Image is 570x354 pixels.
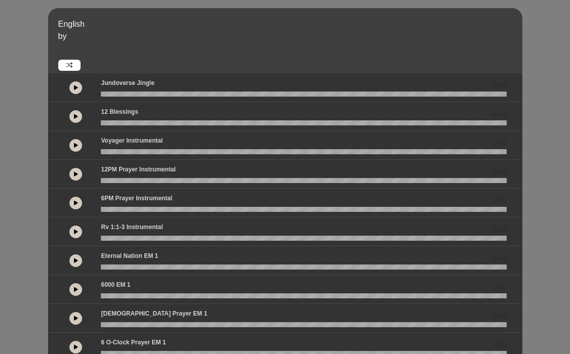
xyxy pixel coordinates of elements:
span: 0.00 [493,282,507,292]
span: 0.00 [493,195,507,206]
span: 0.00 [493,253,507,263]
span: by [58,32,67,40]
span: 0.00 [493,166,507,177]
span: 0.00 [493,339,507,350]
p: 6 o-clock prayer EM 1 [101,338,166,347]
p: 12 Blessings [101,107,138,116]
p: Rv 1:1-3 Instrumental [101,223,163,232]
span: 0.00 [493,224,507,235]
p: 12PM Prayer Instrumental [101,165,175,174]
span: 0.00 [493,138,507,148]
p: Eternal Nation EM 1 [101,251,158,260]
p: Voyager Instrumental [101,136,163,145]
p: Jundoverse Jingle [101,78,154,87]
span: 0.00 [493,80,507,91]
span: 0.00 [493,109,507,119]
span: 0.00 [493,311,507,321]
p: English [58,18,520,30]
p: 6000 EM 1 [101,280,130,289]
p: [DEMOGRAPHIC_DATA] prayer EM 1 [101,309,207,318]
p: 6PM Prayer Instrumental [101,194,172,203]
